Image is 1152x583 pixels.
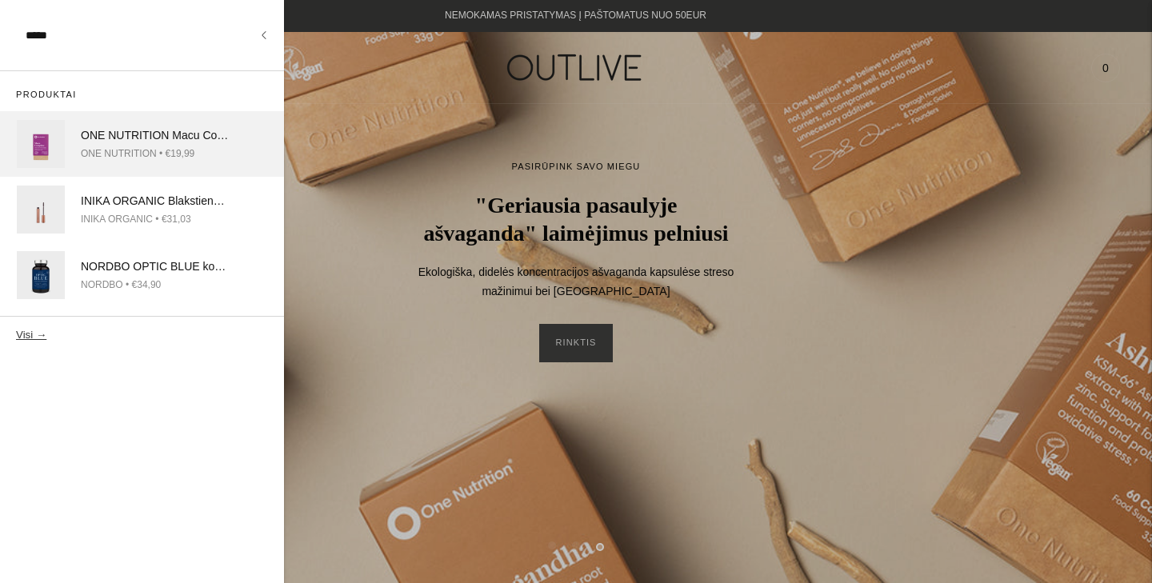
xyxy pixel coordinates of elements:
img: nordbo-optic-blue_120x.png [17,251,65,299]
button: Visi → [16,329,46,341]
div: NORDBO OPTIC BLUE kompleksas 60kaps [81,258,230,277]
img: One_Nutrition_Macu_Complete_regejima_stiprinantis_preparatas_outlive_120x.png [17,120,65,168]
img: inika-purity-tusas-outlive_120x.png [17,186,65,234]
div: INIKA ORGANIC Blakstienų tušas jautrioms JUODAS, 8.5ML [81,192,230,211]
div: ONE NUTRITION • €19,99 [81,146,230,162]
div: NORDBO • €34,90 [81,277,230,293]
div: INIKA ORGANIC • €31,03 [81,211,230,228]
div: ONE NUTRITION Macu Complete 30kap. [81,126,230,146]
